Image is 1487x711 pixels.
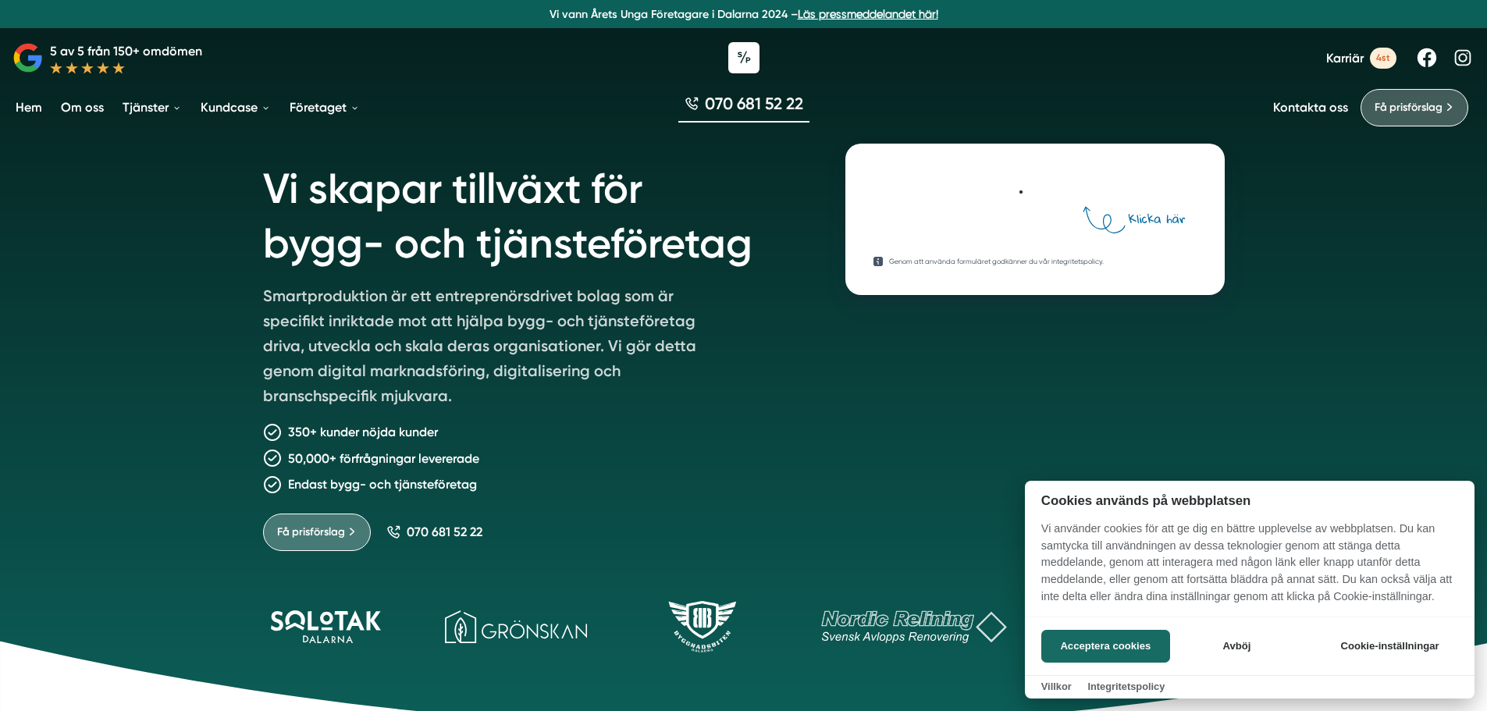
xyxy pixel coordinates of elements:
[1087,681,1165,692] a: Integritetspolicy
[1041,630,1170,663] button: Acceptera cookies
[1025,493,1475,508] h2: Cookies används på webbplatsen
[1175,630,1299,663] button: Avböj
[1322,630,1458,663] button: Cookie-inställningar
[1025,521,1475,616] p: Vi använder cookies för att ge dig en bättre upplevelse av webbplatsen. Du kan samtycka till anvä...
[1041,681,1072,692] a: Villkor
